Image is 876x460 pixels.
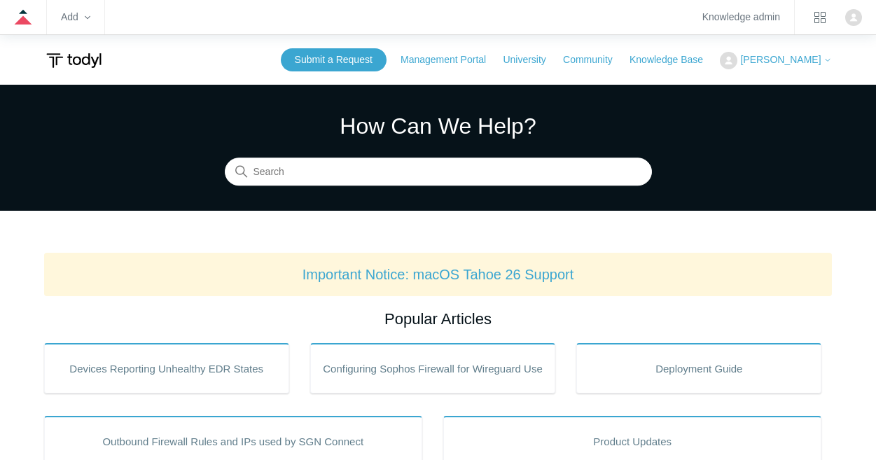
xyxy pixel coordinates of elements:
a: Important Notice: macOS Tahoe 26 Support [303,267,574,282]
a: Deployment Guide [576,343,821,393]
span: [PERSON_NAME] [740,54,821,65]
a: Devices Reporting Unhealthy EDR States [44,343,289,393]
a: Submit a Request [281,48,387,71]
zd-hc-trigger: Click your profile icon to open the profile menu [845,9,862,26]
input: Search [225,158,652,186]
h1: How Can We Help? [225,109,652,143]
img: user avatar [845,9,862,26]
zd-hc-trigger: Add [61,13,90,21]
button: [PERSON_NAME] [720,52,832,69]
a: Management Portal [401,53,500,67]
a: University [503,53,559,67]
h2: Popular Articles [44,307,833,330]
a: Community [563,53,627,67]
img: Todyl Support Center Help Center home page [44,48,104,74]
a: Knowledge admin [702,13,780,21]
a: Configuring Sophos Firewall for Wireguard Use [310,343,555,393]
a: Knowledge Base [630,53,717,67]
